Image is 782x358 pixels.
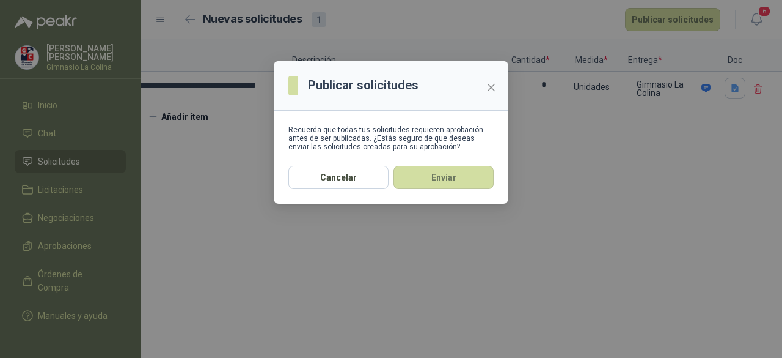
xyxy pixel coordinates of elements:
[393,166,494,189] button: Enviar
[288,125,494,151] div: Recuerda que todas tus solicitudes requieren aprobación antes de ser publicadas. ¿Estás seguro de...
[288,166,389,189] button: Cancelar
[481,78,501,97] button: Close
[308,76,418,95] h3: Publicar solicitudes
[486,83,496,92] span: close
